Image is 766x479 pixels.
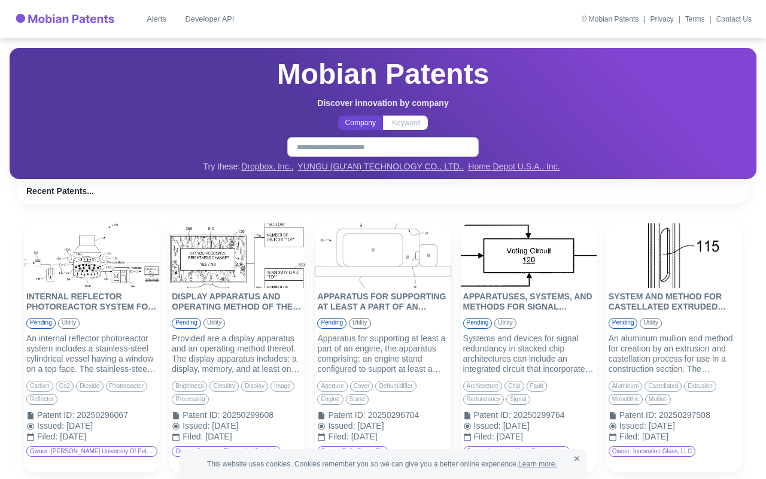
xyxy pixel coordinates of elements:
a: Learn more. [518,460,557,468]
span: redundancy [464,396,503,404]
a: Alerts [138,8,176,30]
div: [DATE] [503,421,594,431]
div: SYSTEM AND METHOD FOR CASTELLATED EXTRUDED MULLIONSYSTEM AND METHOD FOR CASTELLATED EXTRUDED MULL... [606,223,742,472]
span: Owner: Samsung Electronics Co., Ltd. [172,448,280,456]
img: APPARATUS FOR SUPPORTING AT LEAST A PART OF AN ENGINE [315,223,451,288]
div: | [710,14,712,25]
span: processing [172,396,208,404]
div: Patent ID : [37,410,74,421]
div: 20250299764 [513,410,594,420]
div: [DATE] [358,421,449,431]
img: INTERNAL REFLECTOR PHOTOREACTOR SYSTEM FOR CARBON DIOXIDE (CO2) CONVERSION [24,223,160,288]
div: Owner: Samsung Electronics Co., Ltd. [172,446,281,457]
span: dioxide [77,383,102,390]
div: photoreactor [106,381,147,392]
div: carbon [26,381,53,392]
a: Home Depot U.S.A., Inc. [468,162,560,172]
div: Filed : [183,432,203,442]
div: Owner: [PERSON_NAME] University of Petroleum and Minerals [26,446,157,457]
div: processing [172,394,208,405]
div: monolithic [609,394,643,405]
div: 20250296067 [77,410,157,420]
span: stand [346,396,368,404]
p: APPARATUS FOR SUPPORTING AT LEAST A PART OF AN ENGINE [317,292,448,313]
div: Owner: Innovation Glass, LLC [609,446,695,457]
span: photoreactor [107,383,147,390]
div: [DATE] [205,432,303,442]
span: extrusion [685,383,716,390]
div: [DATE] [351,432,449,442]
a: YUNGU (GU'AN) TECHNOLOGY CO., LTD. [297,162,464,172]
span: aluminum [609,383,642,390]
div: Filed : [474,432,494,442]
div: APPARATUS FOR SUPPORTING AT LEAST A PART OF AN ENGINEAPPARATUS FOR SUPPORTING AT LEAST A PART OF ... [315,223,451,472]
div: utility [494,318,516,329]
div: cover [350,381,373,392]
button: Company [338,116,383,130]
div: [DATE] [642,432,740,442]
div: [DATE] [66,421,157,431]
div: Patent ID : [474,410,511,421]
span: monolithic [609,396,642,404]
span: mullion [646,396,671,404]
span: Owner: Rolls-Royce plc [318,448,387,456]
div: reflector [26,394,57,405]
div: Patent ID : [183,410,220,421]
div: Filed : [37,432,57,442]
div: Issued : [619,421,646,432]
div: dehumidifier [375,381,416,392]
div: Systems and devices for signal redundancy in stacked chip architectures can include an integrated... [463,334,594,374]
div: Filed : [328,432,348,442]
div: [DATE] [497,432,594,442]
div: utility [203,318,225,329]
a: Developer API [181,8,239,30]
div: image [270,381,294,392]
a: SYSTEM AND METHOD FOR CASTELLATED EXTRUDED MULLIONSYSTEM AND METHOD FOR CASTELLATED EXTRUDED MULL... [606,223,742,446]
span: This website uses cookies. Cookies remember you so we can give you a better online experience. [207,459,559,469]
div: aluminum [609,381,642,392]
span: pending [172,319,200,327]
div: Owner: Rolls-Royce plc [317,446,388,457]
button: Keyword [383,116,428,130]
div: pending [463,318,493,329]
span: utility [349,319,370,327]
div: circuitry [209,381,239,392]
div: fault [527,381,547,392]
span: castellated [645,383,681,390]
span: chip [505,383,524,390]
div: extrusion [684,381,716,392]
a: Dropbox, Inc. [241,162,293,172]
div: pending [317,318,346,329]
img: DISPLAY APPARATUS AND OPERATING METHOD OF THE SAME [169,223,305,288]
span: image [271,383,294,390]
img: APPARATUSES, SYSTEMS, AND METHODS FOR SIGNAL REDUNDANCY IN STACKED-CHIP ARCHITECTURES [461,223,597,288]
a: Terms [685,16,705,23]
p: Company [345,117,376,128]
span: circuitry [210,383,238,390]
span: Owner: [PERSON_NAME] University of Petroleum and Minerals [27,448,157,456]
span: utility [204,319,224,327]
span: pending [464,319,492,327]
div: pending [26,318,56,329]
div: Filed : [619,432,640,442]
div: [DATE] [649,421,740,431]
div: [DATE] [212,421,303,431]
span: fault [527,383,546,390]
span: utility [495,319,515,327]
span: Owner: Advanced Micro Devices, Inc. [464,448,569,456]
div: DISPLAY APPARATUS AND OPERATING METHOD OF THE SAMEDISPLAY APPARATUS AND OPERATING METHOD OF THE S... [169,223,305,472]
span: carbon [27,383,53,390]
span: dehumidifier [376,383,415,390]
div: text alignment [338,116,428,130]
div: brightness [172,381,207,392]
div: APPARATUSES, SYSTEMS, AND METHODS FOR SIGNAL REDUNDANCY IN STACKED-CHIP ARCHITECTURESAPPARATUSES,... [461,223,597,472]
span: pending [609,319,637,327]
div: engine [317,394,343,405]
div: aperture [317,381,347,392]
p: SYSTEM AND METHOD FOR CASTELLATED EXTRUDED MULLION [609,292,740,313]
div: co2 [56,381,74,392]
div: Patent ID : [619,410,656,421]
span: reflector [27,396,57,404]
div: redundancy [463,394,504,405]
span: pending [27,319,55,327]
